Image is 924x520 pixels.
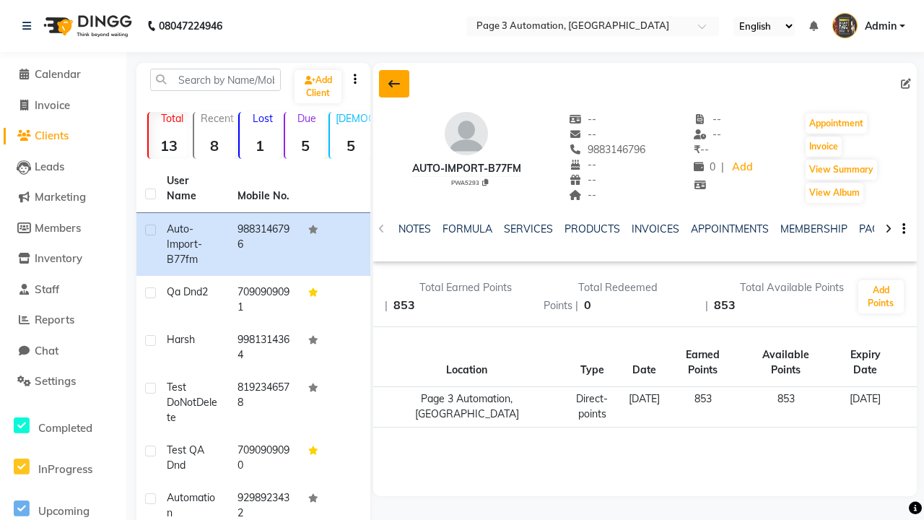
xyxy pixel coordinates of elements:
p: Recent [200,112,235,125]
td: 7090909090 [229,434,300,482]
div: PWA5293 [418,177,521,187]
a: Clients [4,128,123,144]
span: Members [35,221,81,235]
th: Available Points [741,339,831,387]
span: Total Available Points | [705,281,844,312]
button: Invoice [806,136,842,157]
a: Leads [4,159,123,175]
span: Clients [35,129,69,142]
td: Direct-points [560,387,623,428]
td: 853 [665,387,741,428]
a: INVOICES [632,222,679,235]
b: 08047224946 [159,6,222,46]
a: Inventory [4,251,123,267]
span: Harsh [167,333,195,346]
img: logo [37,6,136,46]
p: Lost [245,112,281,125]
span: Test QA Dnd [167,443,204,472]
span: 853 [393,298,415,312]
span: -- [570,158,597,171]
td: 7090909091 [229,276,300,324]
td: 8192346578 [229,371,300,434]
strong: 8 [194,136,235,155]
span: 9883146796 [570,143,646,156]
th: Type [560,339,623,387]
div: Back to Client [379,70,409,97]
img: Admin [832,13,858,38]
a: APPOINTMENTS [691,222,769,235]
th: Date [624,339,665,387]
span: Reports [35,313,74,326]
th: Expiry Date [831,339,899,387]
span: Invoice [35,98,70,112]
a: NOTES [398,222,431,235]
button: Appointment [806,113,867,134]
button: View Summary [806,160,877,180]
th: Location [373,339,560,387]
a: Staff [4,282,123,298]
span: Upcoming [38,504,90,518]
a: Members [4,220,123,237]
span: Inventory [35,251,82,265]
a: Marketing [4,189,123,206]
span: -- [694,128,721,141]
p: [DEMOGRAPHIC_DATA] [336,112,371,125]
span: Auto-Import-b77fm [167,222,202,266]
img: avatar [445,112,488,155]
td: 9981314364 [229,324,300,371]
button: View Album [806,183,863,203]
span: -- [570,113,597,126]
span: 0 [694,160,715,173]
strong: 5 [285,136,326,155]
td: 853 [741,387,831,428]
span: -- [570,128,597,141]
strong: 5 [330,136,371,155]
a: MEMBERSHIP [780,222,847,235]
strong: 1 [240,136,281,155]
span: Admin [865,19,897,34]
div: Auto-Import-b77fm [412,161,521,176]
span: Qa Dnd2 [167,285,208,298]
td: Page 3 Automation, [GEOGRAPHIC_DATA] [373,387,560,428]
span: InProgress [38,462,92,476]
span: 0 [584,298,591,312]
td: [DATE] [831,387,899,428]
span: -- [570,173,597,186]
span: Test DoNotDelete [167,381,217,424]
span: -- [694,143,709,156]
td: 9883146796 [229,213,300,276]
td: [DATE] [624,387,665,428]
span: Total Redeemed Points | [544,281,658,312]
span: Total Earned Points | [385,281,512,312]
button: Add Points [858,280,904,313]
span: 853 [714,298,736,312]
a: Invoice [4,97,123,114]
span: Leads [35,160,64,173]
span: Staff [35,282,59,296]
a: Add [730,157,755,178]
a: Settings [4,373,123,390]
span: Completed [38,421,92,435]
a: Calendar [4,66,123,83]
p: Due [288,112,326,125]
a: Chat [4,343,123,360]
th: User Name [158,165,229,213]
a: PACKAGES [859,222,912,235]
th: Mobile No. [229,165,300,213]
span: Chat [35,344,58,357]
strong: 13 [149,136,190,155]
span: | [721,160,724,175]
a: Add Client [295,70,341,103]
th: Earned Points [665,339,741,387]
span: -- [570,188,597,201]
p: Total [154,112,190,125]
input: Search by Name/Mobile/Email/Code [150,69,281,91]
span: Settings [35,374,76,388]
span: Marketing [35,190,86,204]
span: -- [694,113,721,126]
span: Calendar [35,67,81,81]
a: PRODUCTS [565,222,620,235]
a: FORMULA [443,222,492,235]
span: ₹ [694,143,700,156]
a: Reports [4,312,123,329]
